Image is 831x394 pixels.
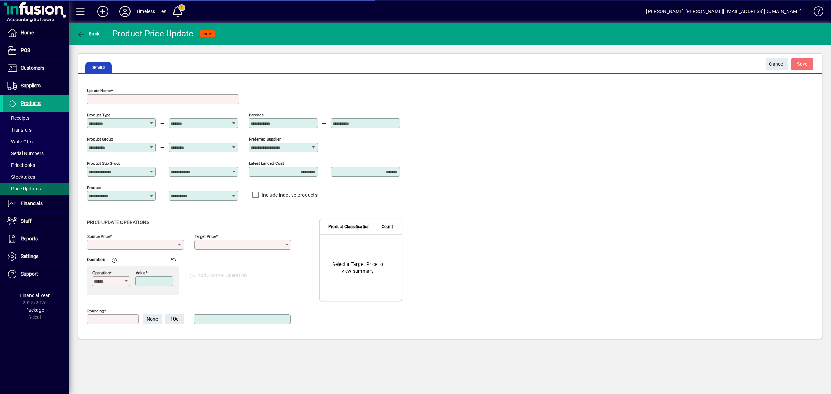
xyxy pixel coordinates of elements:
a: Receipts [3,112,69,124]
mat-label: Preferred Supplier [249,137,281,142]
div: [PERSON_NAME] [PERSON_NAME][EMAIL_ADDRESS][DOMAIN_NAME] [646,6,802,17]
span: Cancel [769,59,784,70]
span: None [146,313,158,325]
mat-label: Product Group [87,137,113,142]
button: Back [75,27,101,40]
div: Product Price Update [113,28,194,39]
mat-label: Latest Landed Cost [249,161,284,166]
mat-label: Product [87,185,101,190]
span: Support [21,271,38,277]
a: Staff [3,213,69,230]
mat-label: Product Sub group [87,161,120,166]
a: Pricebooks [3,159,69,171]
button: Add [92,5,114,18]
mat-label: Operation [92,270,110,275]
a: Settings [3,248,69,265]
a: Price Updates [3,183,69,195]
div: Select a Target Price to view summary [328,261,387,275]
span: Details [85,62,112,73]
span: Serial Numbers [7,151,44,156]
span: NEW [203,32,212,36]
span: ave [797,59,808,70]
a: Stocktakes [3,171,69,183]
span: Customers [21,65,44,71]
button: 10c [165,314,184,324]
span: Receipts [7,115,29,121]
mat-label: Source Price [87,234,110,239]
a: Transfers [3,124,69,136]
span: Financials [21,200,43,206]
mat-label: Value [136,270,145,275]
span: Pricebooks [7,162,35,168]
span: Financial Year [20,293,50,298]
mat-label: Product Type [87,113,110,117]
mat-label: Update Name [87,88,111,93]
a: Write Offs [3,136,69,147]
span: Price Updates [7,186,41,191]
a: Reports [3,230,69,248]
a: Customers [3,60,69,77]
span: Products [21,100,41,106]
a: Home [3,24,69,42]
a: POS [3,42,69,59]
a: Serial Numbers [3,147,69,159]
a: Financials [3,195,69,212]
a: Knowledge Base [808,1,822,24]
span: POS [21,47,30,53]
span: Package [25,307,44,313]
a: Support [3,266,69,283]
button: Profile [114,5,136,18]
a: Suppliers [3,77,69,95]
span: Write Offs [7,139,33,144]
button: Cancel [766,58,788,70]
span: Settings [21,253,38,259]
mat-label: Barcode [249,113,264,117]
mat-label: Target Price [195,234,216,239]
span: Staff [21,218,32,224]
span: Count [382,223,393,231]
mat-label: Operation [87,257,105,263]
div: Timeless Tiles [136,6,166,17]
mat-icon: Formula supports two operations of % and $ [111,257,119,266]
button: Save [791,58,813,70]
label: Include inactive products [260,191,318,198]
span: Price Update Operations [87,220,149,225]
span: 10c [170,313,178,325]
span: Suppliers [21,83,41,88]
span: S [797,61,800,67]
button: None [143,314,162,324]
span: Reports [21,236,38,241]
mat-label: Rounding [87,308,104,313]
span: Stocktakes [7,174,35,180]
span: Home [21,30,34,35]
span: Transfers [7,127,32,133]
span: Product Classification [328,223,370,231]
app-page-header-button: Back [69,27,107,40]
mat-label: Add Another Operation [197,272,247,281]
span: Back [77,31,100,36]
